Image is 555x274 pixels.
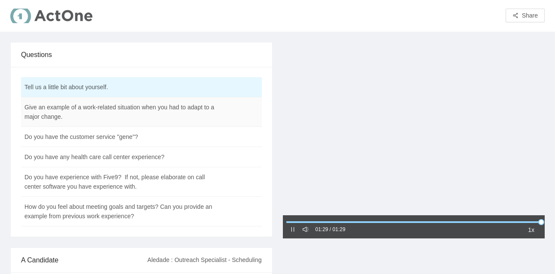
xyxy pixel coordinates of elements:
[528,225,534,235] span: 1x
[147,248,261,271] div: Aledade : Outreach Specialist - Scheduling
[303,226,309,232] span: sound
[10,6,94,27] img: ActOne
[21,147,219,167] td: Do you have any health care call center experience?
[21,127,219,147] td: Do you have the customer service "gene"?
[21,248,147,272] div: A Candidate
[21,167,219,197] td: Do you have experience with Five9? If not, please elaborate on call center software you have expe...
[315,226,346,234] div: 01:29 / 01:29
[21,97,219,127] td: Give an example of a work-related situation when you had to adapt to a major change.
[21,42,262,67] div: Questions
[513,12,519,19] span: share-alt
[522,11,538,20] span: Share
[290,226,296,232] span: pause
[21,197,219,226] td: How do you feel about meeting goals and targets? Can you provide an example from previous work ex...
[506,9,545,22] button: share-altShare
[21,77,219,97] td: Tell us a little bit about yourself.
